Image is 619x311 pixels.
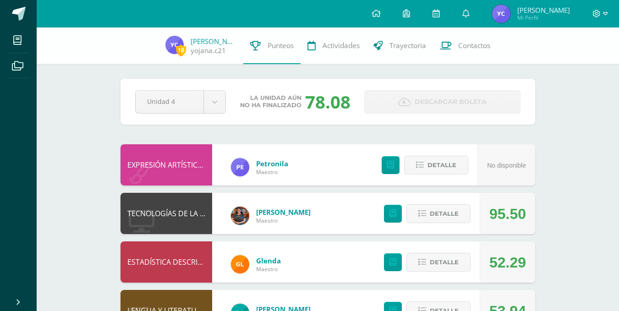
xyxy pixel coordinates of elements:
span: Maestro [256,168,288,176]
button: Detalle [404,156,468,175]
div: ESTADÍSTICA DESCRIPTIVA [121,241,212,283]
span: Descargar boleta [415,91,487,113]
span: [PERSON_NAME] [517,5,570,15]
a: Trayectoria [367,27,433,64]
span: Contactos [458,41,490,50]
div: TECNOLOGÍAS DE LA INFORMACIÓN Y LA COMUNICACIÓN 5 [121,193,212,234]
a: Glenda [256,256,281,265]
div: 95.50 [489,193,526,235]
span: Maestro [256,217,311,224]
a: [PERSON_NAME] [191,37,236,46]
img: 7115e4ef1502d82e30f2a52f7cb22b3f.png [231,255,249,273]
span: Detalle [427,157,456,174]
span: Actividades [323,41,360,50]
a: [PERSON_NAME] [256,207,311,217]
span: Punteos [268,41,294,50]
a: Punteos [243,27,301,64]
span: Unidad 4 [147,91,192,112]
img: 5c99eb5223c44f6a28178f7daff48da6.png [231,158,249,176]
span: Maestro [256,265,281,273]
span: La unidad aún no ha finalizado [240,94,301,109]
span: Detalle [430,254,459,271]
img: 60a759e8b02ec95d430434cf0c0a55c7.png [231,207,249,225]
img: 3c67571ce50f9dae07b8b8342f80844c.png [492,5,510,23]
a: Petronila [256,159,288,168]
div: EXPRESIÓN ARTÍSTICA (MOVIMIENTO) [121,144,212,186]
a: Contactos [433,27,497,64]
img: 3c67571ce50f9dae07b8b8342f80844c.png [165,36,184,54]
span: Detalle [430,205,459,222]
span: Mi Perfil [517,14,570,22]
a: Unidad 4 [136,91,225,113]
span: Trayectoria [389,41,426,50]
button: Detalle [406,253,471,272]
div: 52.29 [489,242,526,283]
span: 10 [176,44,186,56]
a: yojana.c21 [191,46,226,55]
a: Actividades [301,27,367,64]
span: No disponible [487,162,526,169]
button: Detalle [406,204,471,223]
div: 78.08 [305,90,351,114]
